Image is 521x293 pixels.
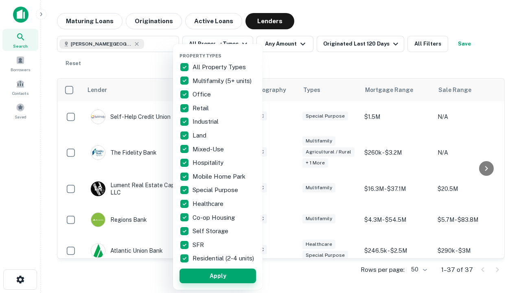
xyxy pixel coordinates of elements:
[193,117,220,127] p: Industrial
[193,62,247,72] p: All Property Types
[193,226,230,236] p: Self Storage
[193,131,208,140] p: Land
[193,103,210,113] p: Retail
[193,158,225,168] p: Hospitality
[193,213,236,223] p: Co-op Housing
[193,240,206,250] p: SFR
[193,90,212,99] p: Office
[180,269,256,283] button: Apply
[193,144,225,154] p: Mixed-Use
[193,76,253,86] p: Multifamily (5+ units)
[193,172,247,181] p: Mobile Home Park
[193,185,240,195] p: Special Purpose
[480,228,521,267] iframe: Chat Widget
[193,199,225,209] p: Healthcare
[180,53,221,58] span: Property Types
[193,254,256,263] p: Residential (2-4 units)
